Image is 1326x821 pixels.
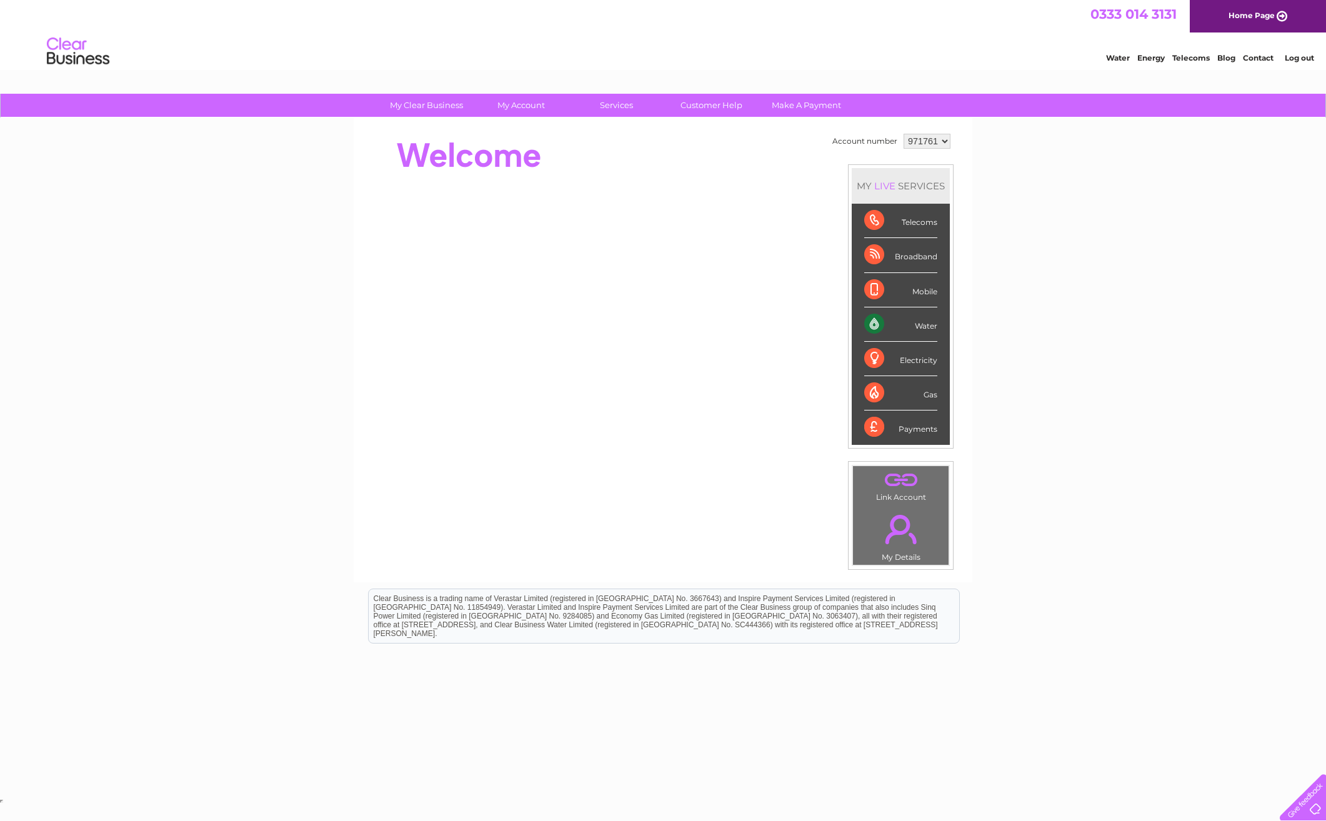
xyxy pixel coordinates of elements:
div: Broadband [864,238,937,272]
img: logo.png [46,32,110,71]
td: My Details [852,504,949,565]
a: Contact [1243,53,1274,62]
div: MY SERVICES [852,168,950,204]
div: Telecoms [864,204,937,238]
a: My Clear Business [375,94,478,117]
a: Telecoms [1172,53,1210,62]
a: Customer Help [660,94,763,117]
a: Log out [1285,53,1314,62]
a: My Account [470,94,573,117]
a: Blog [1217,53,1235,62]
a: Energy [1137,53,1165,62]
a: Make A Payment [755,94,858,117]
div: Mobile [864,273,937,307]
a: . [856,469,945,491]
td: Account number [829,131,900,152]
td: Link Account [852,465,949,505]
a: Water [1106,53,1130,62]
div: Clear Business is a trading name of Verastar Limited (registered in [GEOGRAPHIC_DATA] No. 3667643... [369,7,959,61]
div: Water [864,307,937,342]
a: . [856,507,945,551]
div: Electricity [864,342,937,376]
a: 0333 014 3131 [1090,6,1177,22]
div: LIVE [872,180,898,192]
div: Gas [864,376,937,410]
a: Services [565,94,668,117]
div: Payments [864,410,937,444]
